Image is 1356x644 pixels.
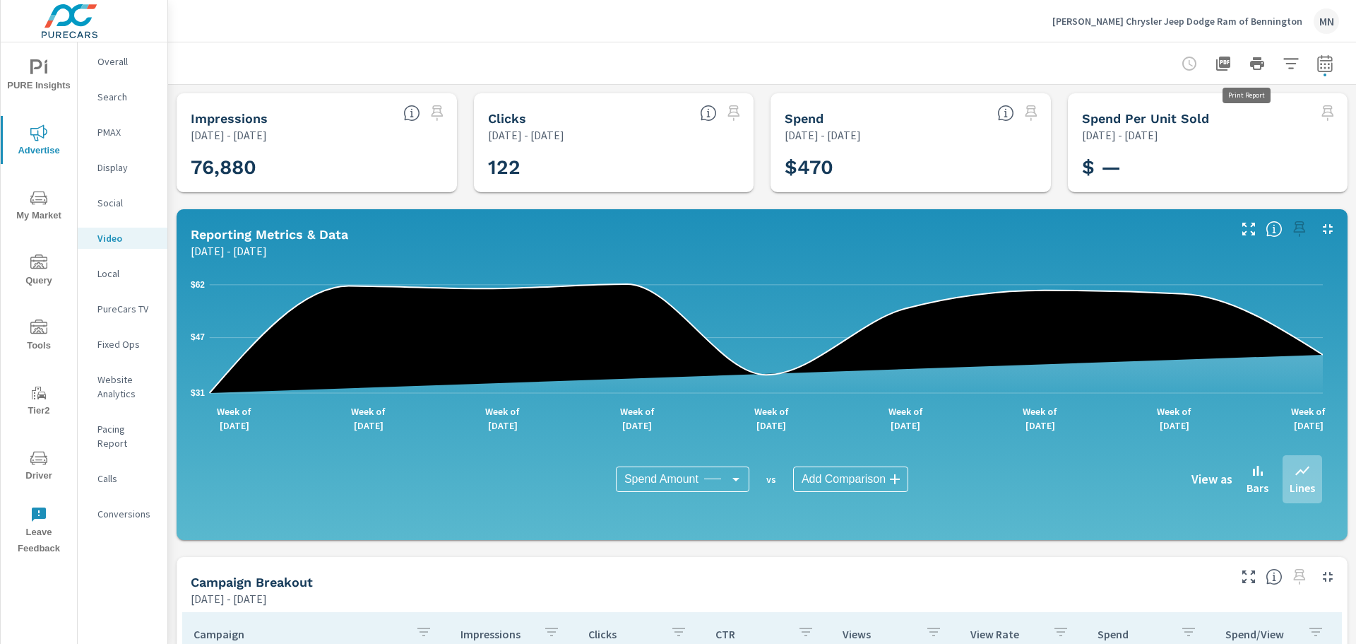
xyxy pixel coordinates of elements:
[210,404,259,433] p: Week of [DATE]
[616,467,749,492] div: Spend Amount
[802,472,886,486] span: Add Comparison
[191,156,443,180] h3: 76,880
[78,86,167,107] div: Search
[1316,102,1339,124] span: Select a preset date range to save this widget
[588,627,659,641] p: Clicks
[97,472,156,486] p: Calls
[749,473,793,486] p: vs
[624,472,698,486] span: Spend Amount
[78,228,167,249] div: Video
[344,404,393,433] p: Week of [DATE]
[191,280,205,290] text: $62
[78,503,167,525] div: Conversions
[78,122,167,143] div: PMAX
[700,105,717,122] span: The number of times an ad was clicked by a consumer.
[460,627,531,641] p: Impressions
[97,507,156,521] p: Conversions
[78,157,167,178] div: Display
[191,227,348,242] h5: Reporting Metrics & Data
[78,369,167,404] div: Website Analytics
[488,127,564,144] p: [DATE] - [DATE]
[478,404,528,433] p: Week of [DATE]
[1098,627,1168,641] p: Spend
[5,320,73,354] span: Tools
[793,467,908,492] div: Add Comparison
[97,54,156,69] p: Overall
[1082,111,1209,126] h5: Spend Per Unit Sold
[1237,218,1260,240] button: Make Fullscreen
[722,102,745,124] span: Select a preset date range to save this widget
[97,90,156,104] p: Search
[785,127,861,144] p: [DATE] - [DATE]
[881,404,930,433] p: Week of [DATE]
[785,111,823,126] h5: Spend
[97,231,156,245] p: Video
[78,468,167,489] div: Calls
[488,156,740,180] h3: 122
[5,254,73,289] span: Query
[97,337,156,351] p: Fixed Ops
[1082,127,1158,144] p: [DATE] - [DATE]
[1020,102,1042,124] span: Select a preset date range to save this widget
[747,404,796,433] p: Week of [DATE]
[997,105,1014,122] span: The amount of money spent on advertising during the period.
[1316,218,1339,240] button: Minimize Widget
[5,59,73,94] span: PURE Insights
[1314,8,1339,34] div: MN
[1052,15,1302,28] p: [PERSON_NAME] Chrysler Jeep Dodge Ram of Bennington
[1266,568,1283,585] span: This is a summary of Video performance results by campaign. Each column can be sorted.
[5,506,73,557] span: Leave Feedback
[78,334,167,355] div: Fixed Ops
[191,127,267,144] p: [DATE] - [DATE]
[97,267,156,281] p: Local
[97,422,156,450] p: Pacing Report
[194,627,404,641] p: Campaign
[403,105,420,122] span: The number of times an ad was shown on your behalf.
[1150,404,1199,433] p: Week of [DATE]
[785,156,1037,180] h3: $470
[191,590,267,607] p: [DATE] - [DATE]
[97,125,156,139] p: PMAX
[1225,627,1296,641] p: Spend/View
[191,332,205,342] text: $47
[191,388,205,398] text: $31
[488,111,526,126] h5: Clicks
[191,242,267,259] p: [DATE] - [DATE]
[426,102,448,124] span: Select a preset date range to save this widget
[1237,566,1260,588] button: Make Fullscreen
[1,42,77,563] div: nav menu
[1316,566,1339,588] button: Minimize Widget
[1290,479,1315,496] p: Lines
[191,111,268,126] h5: Impressions
[5,124,73,159] span: Advertise
[1277,49,1305,78] button: Apply Filters
[78,418,167,454] div: Pacing Report
[97,160,156,175] p: Display
[97,373,156,401] p: Website Analytics
[78,51,167,72] div: Overall
[1191,472,1232,486] h6: View as
[78,263,167,284] div: Local
[5,450,73,484] span: Driver
[715,627,786,641] p: CTR
[78,192,167,213] div: Social
[1311,49,1339,78] button: Select Date Range
[5,189,73,224] span: My Market
[78,298,167,320] div: PureCars TV
[1288,566,1311,588] span: Select a preset date range to save this widget
[1016,404,1065,433] p: Week of [DATE]
[1284,404,1333,433] p: Week of [DATE]
[1247,479,1268,496] p: Bars
[843,627,913,641] p: Views
[1082,156,1334,180] h3: $ —
[1288,218,1311,240] span: Select a preset date range to save this widget
[5,385,73,419] span: Tier2
[191,575,313,590] h5: Campaign Breakout
[970,627,1041,641] p: View Rate
[612,404,662,433] p: Week of [DATE]
[1266,221,1283,238] span: Understand Video data over time and see how metrics compare to each other.
[97,302,156,316] p: PureCars TV
[97,196,156,210] p: Social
